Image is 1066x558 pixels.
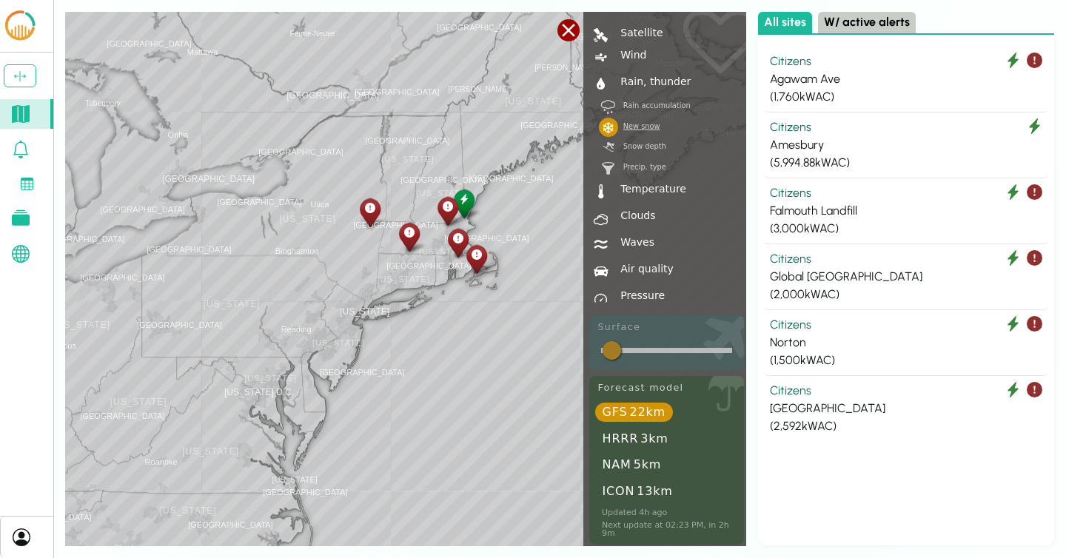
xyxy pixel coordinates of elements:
div: NAM [595,455,668,474]
div: [GEOGRAPHIC_DATA] [770,400,1042,417]
div: Waves [614,237,654,247]
button: Citizens Falmouth Landfill (3,000kWAC) [764,178,1048,244]
div:  [591,235,611,254]
div: Forecast model [597,383,740,393]
div: Falmouth Landfill [770,202,1042,220]
div: HRRR [595,429,675,448]
div: Next update at 02:23 PM, in 2h 9m [593,521,740,537]
div: ( 1,760 kWAC) [770,88,1042,106]
div: N [599,138,618,158]
div: Temperature [614,184,686,194]
div:  [599,158,618,178]
small: 13km [637,484,672,498]
div: Tyngsborough [435,194,460,227]
div:  [591,181,611,201]
div: ( 3,000 kWAC) [770,220,1042,238]
div: Citizens [770,184,1042,202]
div: Citizens [770,250,1042,268]
div: Amesbury [770,136,1042,154]
div: 7 [591,208,611,227]
div: ( 2,592 kWAC) [770,417,1042,435]
div: ( 2,000 kWAC) [770,286,1042,303]
div: Global [GEOGRAPHIC_DATA] [770,268,1042,286]
div: Precip. type [614,164,666,171]
div: Select site list category [758,12,1054,35]
div: | [591,48,611,67]
div: Citizens [770,382,1042,400]
small: 3km [640,431,668,446]
div: Rain, thunder [614,76,691,87]
div: Global Albany [357,195,383,229]
button: Citizens Norton (1,500kWAC) [764,310,1048,376]
div: Updated 4h ago [593,508,740,517]
div: Clouds [614,210,656,221]
div: ( 1,500 kWAC) [770,352,1042,369]
div: Agawam Ave [770,70,1042,88]
div:  [591,75,611,94]
div: Norton [770,334,1042,352]
div: Pressure [614,290,666,300]
div: Citizens [770,118,1042,136]
div:  [591,25,611,44]
div: Agawam Ave [396,220,422,253]
button: All sites [758,12,812,33]
button: W/ active alerts [818,12,916,33]
div:  [599,118,618,137]
div: Falmouth Landfill [463,242,489,275]
img: LCOE.ai [2,9,38,43]
small: 22km [629,405,665,419]
div: Wind [614,50,647,60]
button: Citizens Agawam Ave (1,760kWAC) [764,47,1048,112]
div: Snow depth [614,143,666,150]
div: Air quality [614,263,674,274]
div: ( 5,994.88 kWAC) [770,154,1042,172]
div: Citizens [770,316,1042,334]
div: 9 [599,97,618,116]
div:  [591,288,611,307]
small: 5km [634,457,661,471]
div:  [591,261,611,280]
div: Satellite [614,27,663,38]
button: Citizens [GEOGRAPHIC_DATA] (2,592kWAC) [764,376,1048,441]
button: Citizens Amesbury (5,994.88kWAC) [764,112,1048,178]
div: Citizens [770,53,1042,70]
div: Rain accumulation [614,102,691,110]
div: GFS [595,403,673,421]
div: Amesbury [451,186,477,220]
button: Citizens Global [GEOGRAPHIC_DATA] (2,000kWAC) [764,244,1048,310]
div: New snow [614,123,660,130]
div: Norton [445,226,471,259]
div: ICON [595,481,680,500]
